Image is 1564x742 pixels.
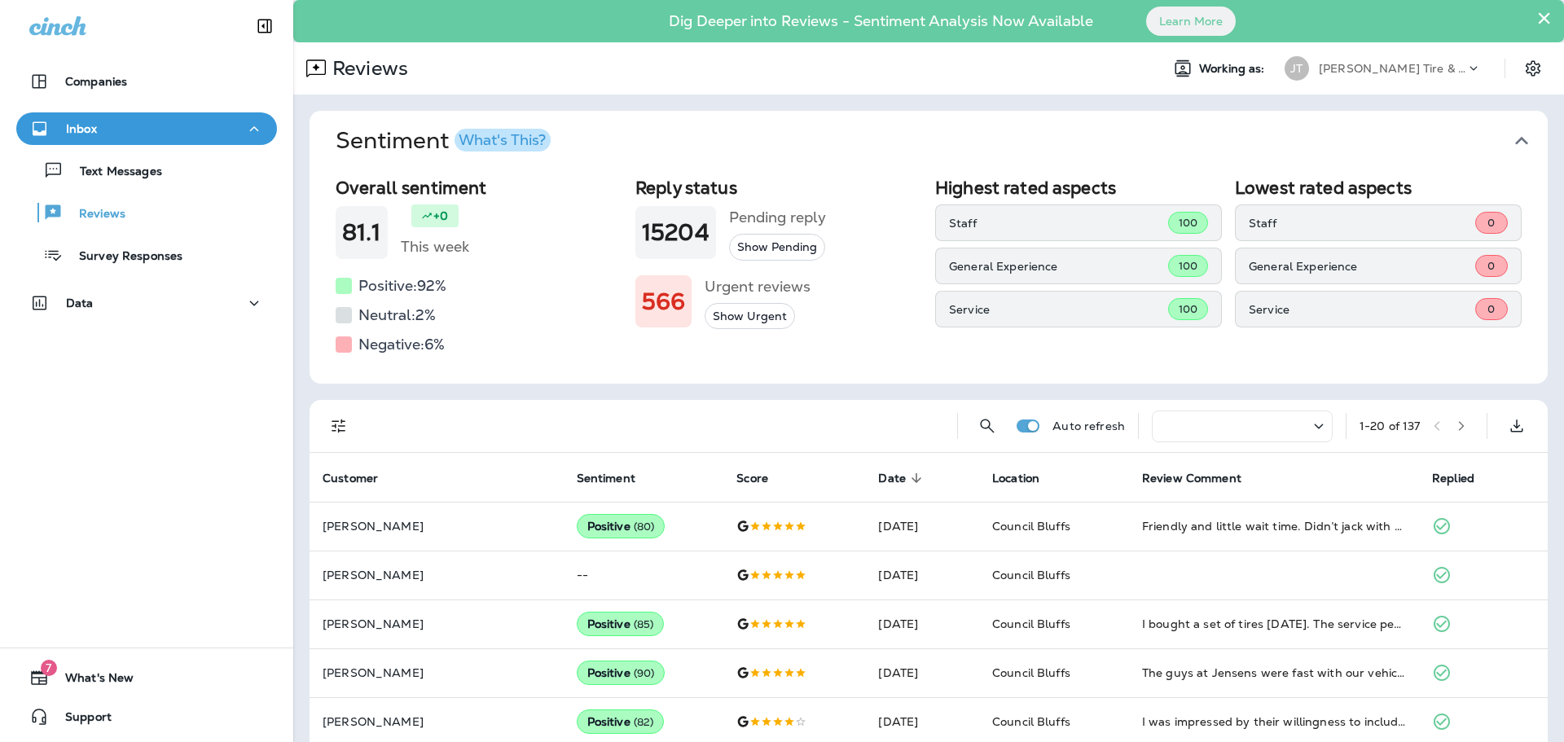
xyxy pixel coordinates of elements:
span: 100 [1179,302,1197,316]
button: 7What's New [16,661,277,694]
div: The guys at Jensens were fast with our vehicle and fixed it at a fair price! Very nice people to ... [1142,665,1406,681]
span: Score [736,472,768,485]
p: Text Messages [64,165,162,180]
button: What's This? [455,129,551,151]
button: Export as CSV [1500,410,1533,442]
span: 100 [1179,216,1197,230]
span: ( 90 ) [634,666,655,680]
p: Service [1249,303,1475,316]
h5: Neutral: 2 % [358,302,436,328]
button: Support [16,700,277,733]
h2: Overall sentiment [336,178,622,198]
p: [PERSON_NAME] [323,666,551,679]
span: Working as: [1199,62,1268,76]
p: Inbox [66,122,97,135]
div: Friendly and little wait time. Didn’t jack with my seat and it stayed clean. [1142,518,1406,534]
h2: Highest rated aspects [935,178,1222,198]
p: Companies [65,75,127,88]
p: Survey Responses [63,249,182,265]
div: I was impressed by their willingness to include me in the repair. These employees worked quick as... [1142,713,1406,730]
div: 1 - 20 of 137 [1360,419,1421,432]
span: Sentiment [577,471,657,485]
p: [PERSON_NAME] Tire & Auto [1319,62,1465,75]
span: Council Bluffs [992,568,1070,582]
button: Filters [323,410,355,442]
td: [DATE] [865,648,979,697]
p: [PERSON_NAME] [323,715,551,728]
p: Staff [1249,217,1475,230]
button: Show Urgent [705,303,795,330]
h2: Reply status [635,178,922,198]
h2: Lowest rated aspects [1235,178,1522,198]
span: Support [49,710,112,730]
td: [DATE] [865,502,979,551]
td: -- [564,551,724,599]
span: ( 80 ) [634,520,655,533]
p: Reviews [63,207,125,222]
span: 0 [1487,259,1495,273]
span: 7 [41,660,57,676]
p: Auto refresh [1052,419,1125,432]
p: General Experience [1249,260,1475,273]
span: Score [736,471,789,485]
span: Date [878,472,906,485]
span: Council Bluffs [992,665,1070,680]
p: Data [66,296,94,310]
p: General Experience [949,260,1168,273]
button: Settings [1518,54,1548,83]
p: Reviews [326,56,408,81]
td: [DATE] [865,599,979,648]
span: Council Bluffs [992,519,1070,533]
button: Show Pending [729,234,825,261]
h1: 15204 [642,219,710,246]
div: What's This? [459,133,546,147]
div: I bought a set of tires today. The service person was a nice guy and the service was quick and re... [1142,616,1406,632]
span: Review Comment [1142,471,1263,485]
h5: This week [401,234,469,260]
h1: 566 [642,288,685,315]
span: What's New [49,671,134,691]
span: Customer [323,471,399,485]
span: Location [992,471,1061,485]
span: Location [992,472,1039,485]
span: Council Bluffs [992,617,1070,631]
span: Sentiment [577,472,635,485]
span: ( 82 ) [634,715,654,729]
div: Positive [577,514,666,538]
span: Replied [1432,471,1496,485]
button: Close [1536,5,1552,31]
p: Dig Deeper into Reviews - Sentiment Analysis Now Available [622,19,1140,24]
button: Text Messages [16,153,277,187]
span: 0 [1487,216,1495,230]
div: Positive [577,612,665,636]
span: Date [878,471,927,485]
button: SentimentWhat's This? [323,111,1561,171]
button: Reviews [16,195,277,230]
h1: Sentiment [336,127,551,155]
button: Inbox [16,112,277,145]
p: +0 [433,208,448,224]
span: Council Bluffs [992,714,1070,729]
h5: Positive: 92 % [358,273,446,299]
span: Review Comment [1142,472,1241,485]
p: [PERSON_NAME] [323,569,551,582]
h5: Urgent reviews [705,274,811,300]
td: [DATE] [865,551,979,599]
h1: 81.1 [342,219,381,246]
p: Staff [949,217,1168,230]
button: Search Reviews [971,410,1004,442]
h5: Negative: 6 % [358,331,445,358]
h5: Pending reply [729,204,826,231]
button: Learn More [1146,7,1236,36]
p: Service [949,303,1168,316]
div: JT [1285,56,1309,81]
button: Collapse Sidebar [242,10,288,42]
p: [PERSON_NAME] [323,520,551,533]
span: 0 [1487,302,1495,316]
span: 100 [1179,259,1197,273]
div: SentimentWhat's This? [310,171,1548,384]
div: Positive [577,661,666,685]
span: ( 85 ) [634,617,654,631]
button: Survey Responses [16,238,277,272]
button: Companies [16,65,277,98]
